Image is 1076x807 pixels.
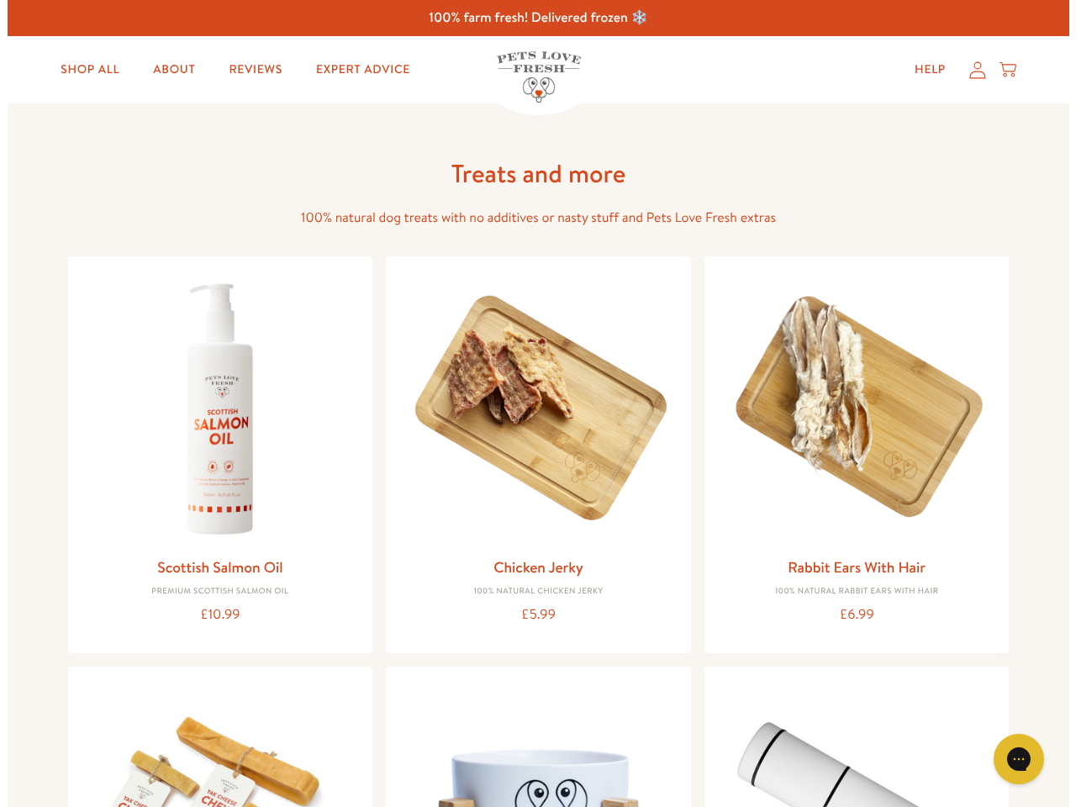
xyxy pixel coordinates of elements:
[710,270,989,548] img: Rabbit Ears With Hair
[150,556,275,578] a: Scottish Salmon Oil
[978,728,1045,790] iframe: Gorgias live chat messenger
[894,53,952,87] a: Help
[710,587,989,597] div: 100% Natural Rabbit Ears with hair
[293,208,768,227] span: 100% natural dog treats with no additives or nasty stuff and Pets Love Fresh extras
[489,51,573,103] img: Pets Love Fresh
[295,53,416,87] a: Expert Advice
[392,604,670,626] div: £5.99
[780,556,918,578] a: Rabbit Ears With Hair
[392,270,670,548] img: Chicken Jerky
[74,604,352,626] div: £10.99
[208,53,287,87] a: Reviews
[392,587,670,597] div: 100% Natural Chicken Jerky
[40,53,125,87] a: Shop All
[132,53,201,87] a: About
[262,157,800,190] h1: Treats and more
[710,604,989,626] div: £6.99
[74,270,352,548] img: Scottish Salmon Oil
[74,587,352,597] div: Premium Scottish Salmon Oil
[486,556,576,578] a: Chicken Jerky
